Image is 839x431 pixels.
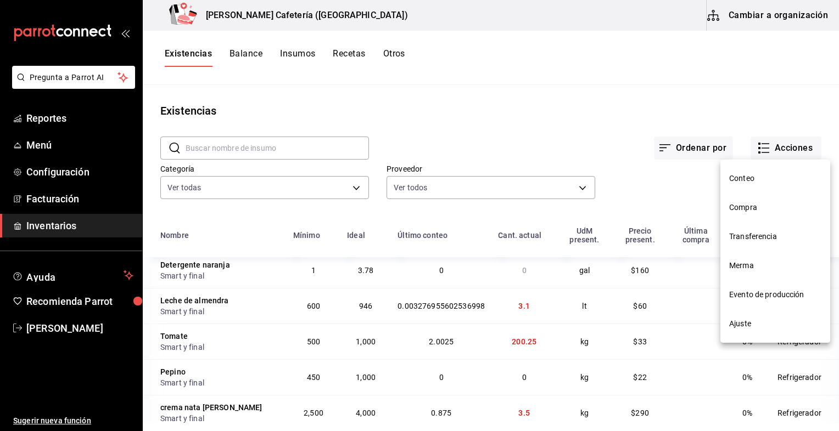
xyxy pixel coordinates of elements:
[729,318,821,330] span: Ajuste
[729,202,821,213] span: Compra
[729,231,821,242] span: Transferencia
[729,289,821,300] span: Evento de producción
[729,173,821,184] span: Conteo
[729,260,821,271] span: Merma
